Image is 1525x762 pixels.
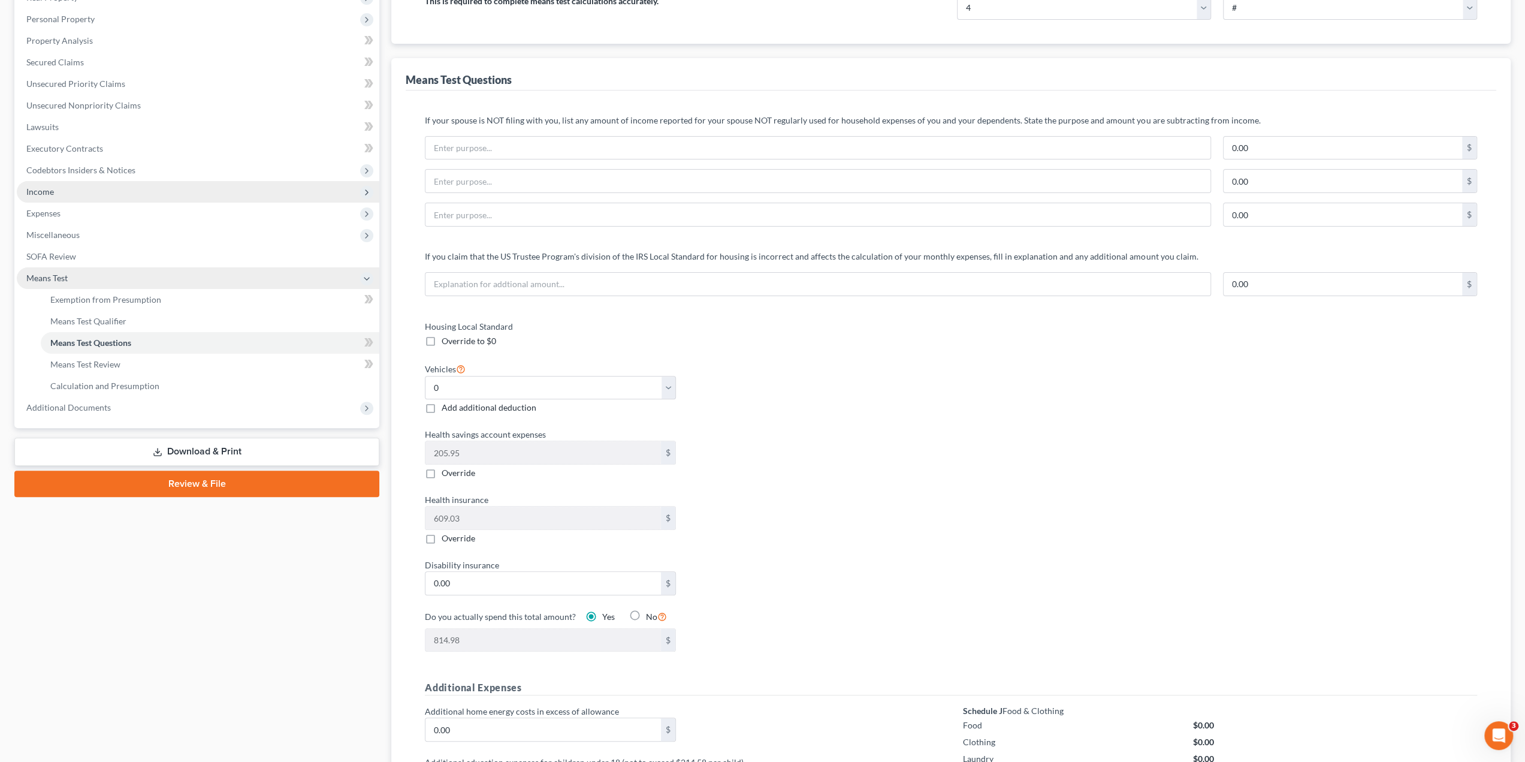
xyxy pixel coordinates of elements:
[419,559,945,571] label: Disability insurance
[602,612,615,622] span: Yes
[41,332,379,354] a: Means Test Questions
[963,706,1002,716] strong: Schedule J
[26,186,54,197] span: Income
[425,251,1477,263] p: If you claim that the US Trustee Program's division of the IRS Local Standard for housing is inco...
[1509,721,1518,731] span: 3
[14,438,379,466] a: Download & Print
[50,316,126,326] span: Means Test Qualifier
[661,441,675,464] div: $
[661,507,675,529] div: $
[419,705,945,718] label: Additional home energy costs in excess of allowance
[26,14,95,24] span: Personal Property
[419,428,945,441] label: Health savings account expenses
[425,718,661,741] input: 0.00
[50,294,161,305] span: Exemption from Presumption
[1224,137,1462,159] input: 0.00
[442,402,536,412] span: Add additional deduction
[425,680,1477,695] h5: Additional Expenses
[1224,273,1462,296] input: 0.00
[26,143,103,153] span: Executory Contracts
[425,170,1210,192] input: Enter purpose...
[17,116,379,138] a: Lawsuits
[26,35,93,46] span: Property Analysis
[26,79,125,89] span: Unsecured Priority Claims
[1224,170,1462,192] input: 0.00
[17,138,379,159] a: Executory Contracts
[442,336,496,346] span: Override to $0
[17,95,379,116] a: Unsecured Nonpriority Claims
[26,165,135,175] span: Codebtors Insiders & Notices
[661,629,675,652] div: $
[1484,721,1513,750] iframe: Intercom live chat
[26,402,111,412] span: Additional Documents
[26,208,61,218] span: Expenses
[419,320,945,333] label: Housing Local Standard
[425,507,661,529] input: 0.00
[17,246,379,267] a: SOFA Review
[425,115,1477,127] p: If your spouse is NOT filing with you, list any amount of income reported for your spouse NOT reg...
[963,719,982,731] div: Food
[17,30,379,52] a: Property Analysis
[661,718,675,741] div: $
[1462,137,1476,159] div: $
[442,468,475,478] span: Override
[425,203,1210,226] input: Enter purpose...
[425,629,661,652] input: 0.00
[406,73,512,87] div: Means Test Questions
[963,736,995,748] div: Clothing
[26,251,76,261] span: SOFA Review
[1224,203,1462,226] input: 0.00
[425,362,466,376] label: Vehicles
[1462,170,1476,192] div: $
[425,137,1210,159] input: Enter purpose...
[41,354,379,375] a: Means Test Review
[1193,719,1214,731] div: $0.00
[425,610,576,623] label: Do you actually spend this total amount?
[26,122,59,132] span: Lawsuits
[41,311,379,332] a: Means Test Qualifier
[1462,203,1476,226] div: $
[17,73,379,95] a: Unsecured Priority Claims
[442,533,475,543] span: Override
[26,100,141,110] span: Unsecured Nonpriority Claims
[1193,736,1214,748] div: $0.00
[26,57,84,67] span: Secured Claims
[26,273,68,283] span: Means Test
[646,612,657,622] span: No
[425,572,661,595] input: 0.00
[661,572,675,595] div: $
[17,52,379,73] a: Secured Claims
[50,338,131,348] span: Means Test Questions
[425,273,1210,296] input: Explanation for addtional amount...
[41,289,379,311] a: Exemption from Presumption
[425,441,661,464] input: 0.00
[1462,273,1476,296] div: $
[419,493,945,506] label: Health insurance
[41,375,379,397] a: Calculation and Presumption
[963,705,1214,717] div: Food & Clothing
[50,359,120,369] span: Means Test Review
[50,381,159,391] span: Calculation and Presumption
[26,230,80,240] span: Miscellaneous
[14,471,379,497] a: Review & File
